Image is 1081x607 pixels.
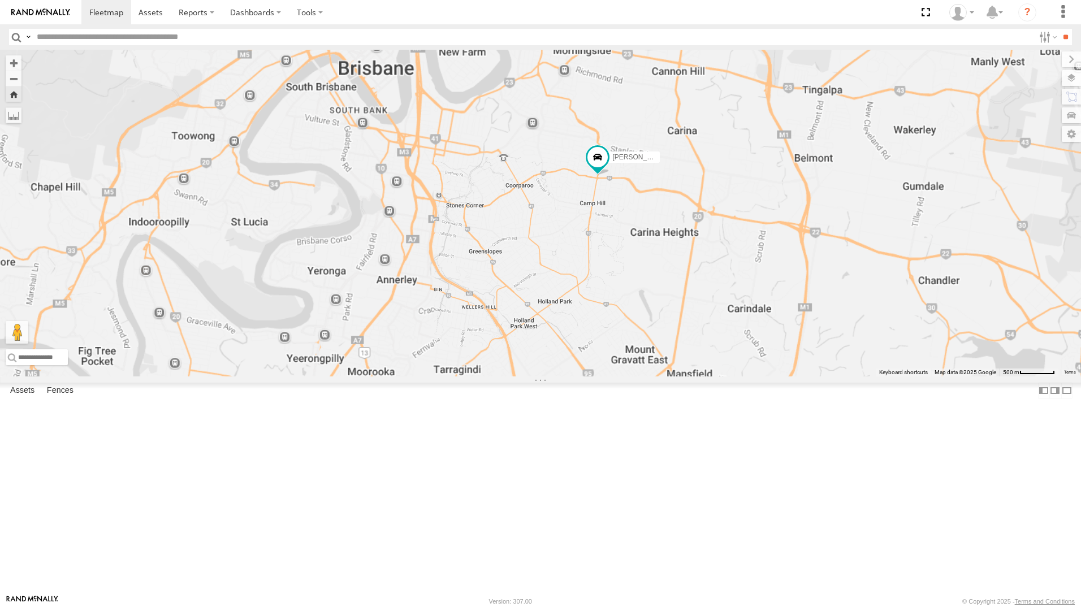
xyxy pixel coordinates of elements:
[5,383,40,398] label: Assets
[1003,369,1019,375] span: 500 m
[962,598,1075,605] div: © Copyright 2025 -
[1018,3,1036,21] i: ?
[1038,383,1049,399] label: Dock Summary Table to the Left
[945,4,978,21] div: Marco DiBenedetto
[489,598,532,605] div: Version: 307.00
[1035,29,1059,45] label: Search Filter Options
[1064,370,1076,375] a: Terms (opens in new tab)
[1062,126,1081,142] label: Map Settings
[41,383,79,398] label: Fences
[1000,368,1058,376] button: Map Scale: 500 m per 59 pixels
[6,55,21,71] button: Zoom in
[935,369,996,375] span: Map data ©2025 Google
[6,321,28,344] button: Drag Pegman onto the map to open Street View
[6,107,21,123] label: Measure
[6,596,58,607] a: Visit our Website
[6,86,21,102] button: Zoom Home
[1061,383,1073,399] label: Hide Summary Table
[11,8,70,16] img: rand-logo.svg
[879,368,928,376] button: Keyboard shortcuts
[612,153,668,161] span: [PERSON_NAME]
[24,29,33,45] label: Search Query
[6,71,21,86] button: Zoom out
[1015,598,1075,605] a: Terms and Conditions
[1049,383,1061,399] label: Dock Summary Table to the Right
